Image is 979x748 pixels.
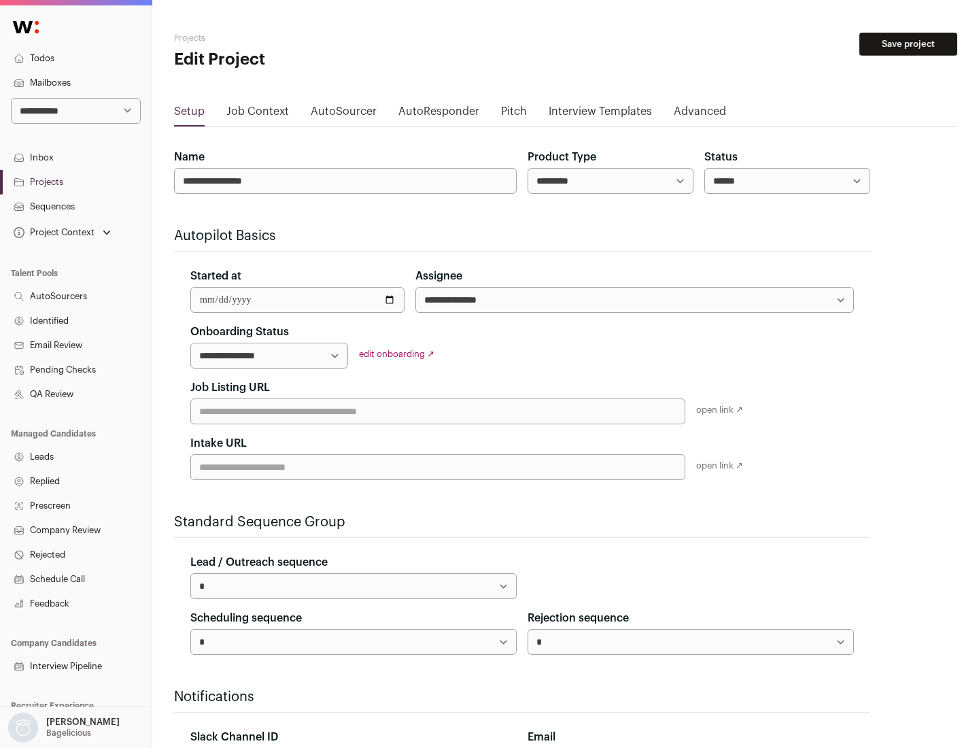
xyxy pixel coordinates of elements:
[174,103,205,125] a: Setup
[704,149,738,165] label: Status
[174,513,870,532] h2: Standard Sequence Group
[674,103,726,125] a: Advanced
[398,103,479,125] a: AutoResponder
[190,435,247,452] label: Intake URL
[549,103,652,125] a: Interview Templates
[11,227,95,238] div: Project Context
[190,729,278,745] label: Slack Channel ID
[190,268,241,284] label: Started at
[8,713,38,743] img: nopic.png
[190,554,328,571] label: Lead / Outreach sequence
[190,610,302,626] label: Scheduling sequence
[11,223,114,242] button: Open dropdown
[415,268,462,284] label: Assignee
[5,14,46,41] img: Wellfound
[5,713,122,743] button: Open dropdown
[174,49,435,71] h1: Edit Project
[501,103,527,125] a: Pitch
[226,103,289,125] a: Job Context
[311,103,377,125] a: AutoSourcer
[528,610,629,626] label: Rejection sequence
[174,687,870,707] h2: Notifications
[174,33,435,44] h2: Projects
[174,226,870,245] h2: Autopilot Basics
[190,324,289,340] label: Onboarding Status
[46,728,91,738] p: Bagelicious
[190,379,270,396] label: Job Listing URL
[859,33,957,56] button: Save project
[46,717,120,728] p: [PERSON_NAME]
[528,729,854,745] div: Email
[528,149,596,165] label: Product Type
[174,149,205,165] label: Name
[359,350,434,358] a: edit onboarding ↗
